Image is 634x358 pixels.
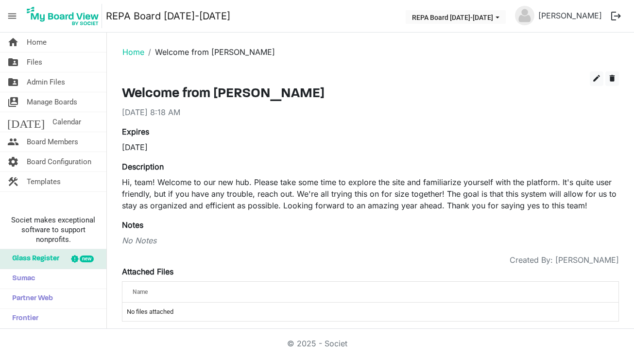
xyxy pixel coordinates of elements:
span: Board Members [27,132,78,152]
span: Societ makes exceptional software to support nonprofits. [4,215,102,244]
span: [DATE] [7,112,45,132]
span: Admin Files [27,72,65,92]
span: folder_shared [7,52,19,72]
span: people [7,132,19,152]
span: Sumac [7,269,35,289]
span: Board Configuration [27,152,91,171]
label: Notes [122,219,143,231]
span: Calendar [52,112,81,132]
h3: Welcome from [PERSON_NAME] [122,86,619,102]
span: menu [3,7,21,25]
span: construction [7,172,19,191]
span: folder_shared [7,72,19,92]
span: Glass Register [7,249,59,269]
a: My Board View Logo [24,4,106,28]
div: [DATE] 8:18 AM [122,106,619,118]
label: Expires [122,126,149,137]
a: [PERSON_NAME] [534,6,606,25]
img: no-profile-picture.svg [515,6,534,25]
span: Manage Boards [27,92,77,112]
span: Frontier [7,309,38,328]
span: Name [133,289,148,295]
label: Attached Files [122,266,173,277]
p: Hi, team! Welcome to our new hub. Please take some time to explore the site and familiarize yours... [122,176,619,211]
span: Files [27,52,42,72]
span: Templates [27,172,61,191]
img: My Board View Logo [24,4,102,28]
span: home [7,33,19,52]
span: settings [7,152,19,171]
button: delete [605,71,619,86]
td: No files attached [122,303,618,321]
div: No Notes [122,235,619,246]
div: new [80,256,94,262]
span: delete [608,74,617,83]
a: REPA Board [DATE]-[DATE] [106,6,230,26]
div: [DATE] [122,141,363,153]
a: Home [122,47,144,57]
span: Partner Web [7,289,53,308]
button: logout [606,6,626,26]
button: edit [590,71,603,86]
span: Home [27,33,47,52]
span: switch_account [7,92,19,112]
span: Created By: [PERSON_NAME] [510,254,619,266]
li: Welcome from [PERSON_NAME] [144,46,275,58]
label: Description [122,161,164,172]
button: REPA Board 2025-2026 dropdownbutton [406,10,506,24]
a: © 2025 - Societ [287,339,347,348]
span: edit [592,74,601,83]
